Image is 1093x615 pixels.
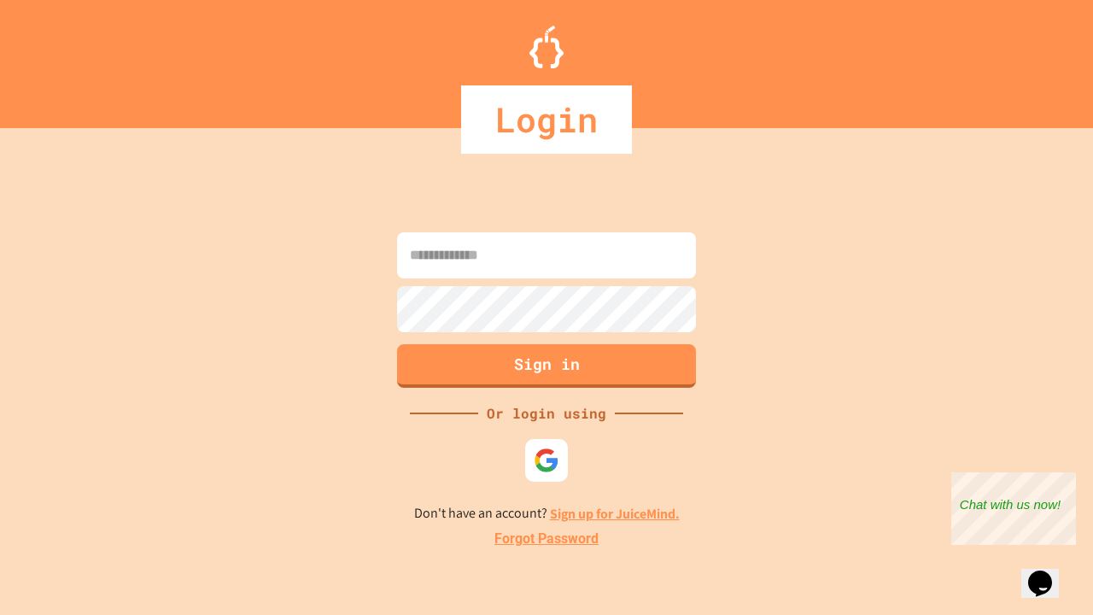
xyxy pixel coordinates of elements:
img: google-icon.svg [534,448,559,473]
div: Or login using [478,403,615,424]
a: Forgot Password [494,529,599,549]
iframe: chat widget [951,472,1076,545]
p: Don't have an account? [414,503,680,524]
button: Sign in [397,344,696,388]
div: Login [461,85,632,154]
a: Sign up for JuiceMind. [550,505,680,523]
iframe: chat widget [1021,547,1076,598]
img: Logo.svg [529,26,564,68]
